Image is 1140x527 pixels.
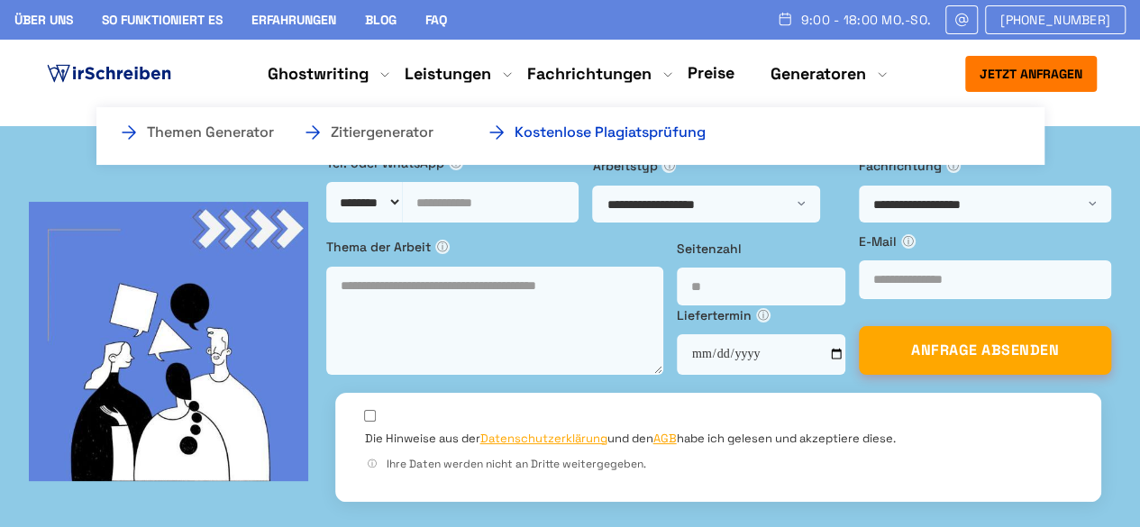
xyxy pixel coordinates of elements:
[1000,13,1110,27] span: [PHONE_NUMBER]
[901,234,916,249] span: ⓘ
[756,308,771,323] span: ⓘ
[102,12,223,28] a: So funktioniert es
[14,12,73,28] a: Über uns
[479,431,606,446] a: Datenschutzerklärung
[405,63,491,85] a: Leistungen
[777,12,793,26] img: Schedule
[652,431,676,446] a: AGB
[953,13,970,27] img: Email
[365,12,397,28] a: Blog
[985,5,1126,34] a: [PHONE_NUMBER]
[661,159,676,173] span: ⓘ
[326,237,663,257] label: Thema der Arbeit
[946,159,961,173] span: ⓘ
[435,240,450,254] span: ⓘ
[251,12,336,28] a: Erfahrungen
[859,232,1111,251] label: E-Mail
[800,13,931,27] span: 9:00 - 18:00 Mo.-So.
[688,62,734,83] a: Preise
[965,56,1097,92] button: Jetzt anfragen
[486,122,666,143] a: Kostenlose Plagiatsprüfung
[364,431,895,447] label: Die Hinweise aus der und den habe ich gelesen und akzeptiere diese.
[449,156,463,170] span: ⓘ
[859,326,1111,375] button: ANFRAGE ABSENDEN
[29,202,308,481] img: bg
[364,456,1072,473] div: Ihre Daten werden nicht an Dritte weitergegeben.
[771,63,866,85] a: Generatoren
[425,12,447,28] a: FAQ
[677,305,845,325] label: Liefertermin
[859,156,1111,176] label: Fachrichtung
[302,122,482,143] a: Zitiergenerator
[592,156,844,176] label: Arbeitstyp
[118,122,298,143] a: Themen Generator
[527,63,652,85] a: Fachrichtungen
[268,63,369,85] a: Ghostwriting
[677,239,845,259] label: Seitenzahl
[43,60,175,87] img: logo ghostwriter-österreich
[364,457,378,471] span: ⓘ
